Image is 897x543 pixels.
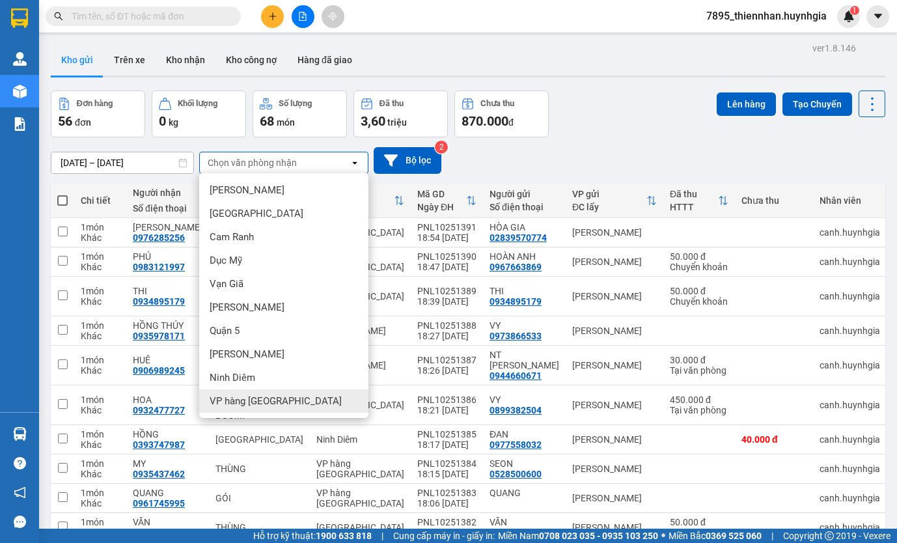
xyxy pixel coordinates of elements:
div: 18:39 [DATE] [417,296,476,307]
div: Đã thu [670,189,718,199]
div: ver 1.8.146 [812,41,856,55]
div: Mã GD [417,189,466,199]
div: [PERSON_NAME] [572,360,657,370]
span: | [771,529,773,543]
div: 0906989245 [133,365,185,376]
span: search [54,12,63,21]
div: VP hàng [GEOGRAPHIC_DATA] [316,458,404,479]
div: THÙNG [215,464,303,474]
div: 0932477727 [133,405,185,415]
div: PNL10251388 [417,320,476,331]
img: warehouse-icon [13,85,27,98]
button: Bộ lọc [374,147,441,174]
div: 0906356999 [490,527,542,538]
div: GÓI [215,493,303,503]
span: plus [268,12,277,21]
strong: 0708 023 035 - 0935 103 250 [539,531,658,541]
div: HTTT [670,202,718,212]
div: Số điện thoại [490,202,559,212]
div: 1 món [81,395,120,405]
div: HÀ VĂN ANH [133,222,202,232]
div: NT NGỌC CHÂU [490,350,559,370]
span: [PERSON_NAME] [210,184,284,197]
div: Khác [81,296,120,307]
div: THI [490,286,559,296]
ul: Menu [199,173,368,418]
div: Người gửi [490,189,559,199]
div: canh.huynhgia [820,360,880,370]
div: Khác [81,469,120,479]
div: VY [490,395,559,405]
span: Vạn Giã [210,277,243,290]
div: canh.huynhgia [820,434,880,445]
div: 18:47 [DATE] [417,262,476,272]
span: notification [14,486,26,499]
img: warehouse-icon [13,427,27,441]
button: Hàng đã giao [287,44,363,76]
div: Khác [81,498,120,508]
div: [PERSON_NAME] [572,434,657,445]
span: question-circle [14,457,26,469]
div: 450.000 đ [670,395,728,405]
div: 18:21 [DATE] [417,405,476,415]
div: Người nhận [133,188,202,198]
div: PNL10251387 [417,355,476,365]
div: Đơn hàng [77,99,113,108]
span: aim [328,12,337,21]
div: 18:15 [DATE] [417,469,476,479]
span: Cam Ranh [210,230,254,244]
button: Số lượng68món [253,90,347,137]
div: 50.000 đ [670,286,728,296]
div: [PERSON_NAME] [572,326,657,336]
span: file-add [298,12,307,21]
div: HỒNG THÚY [133,320,202,331]
span: [PERSON_NAME] [210,301,284,314]
div: Chuyển khoản [670,296,728,307]
span: Hỗ trợ kỹ thuật: [253,529,372,543]
span: Quận 5 [210,324,240,337]
div: [PERSON_NAME] [572,464,657,474]
div: Khác [81,527,120,538]
button: aim [322,5,344,28]
div: Đã thu [379,99,404,108]
strong: 1900 633 818 [316,531,372,541]
span: [GEOGRAPHIC_DATA] [210,207,303,220]
div: 1 món [81,458,120,469]
span: Dục Mỹ [210,254,242,267]
span: 7895_thiennhan.huynhgia [696,8,837,24]
div: PNL10251390 [417,251,476,262]
div: 1 món [81,222,120,232]
span: message [14,516,26,528]
span: đ [508,117,514,128]
div: canh.huynhgia [820,522,880,533]
div: Khác [81,232,120,243]
div: 0393747987 [133,439,185,450]
th: Toggle SortBy [566,184,663,218]
button: Trên xe [103,44,156,76]
th: Toggle SortBy [411,184,483,218]
div: 50.000 đ [670,517,728,527]
div: MY [133,458,202,469]
div: [GEOGRAPHIC_DATA] [316,522,404,533]
div: 0528500600 [490,469,542,479]
div: 0973866533 [490,331,542,341]
strong: 0369 525 060 [706,531,762,541]
span: Ninh Diêm [210,371,255,384]
div: 0935437462 [133,469,185,479]
div: QUANG [490,488,559,498]
div: canh.huynhgia [820,400,880,410]
span: Miền Bắc [669,529,762,543]
div: HÒA GIA [490,222,559,232]
button: file-add [292,5,314,28]
div: ĐC lấy [572,202,646,212]
div: HUÊ [133,355,202,365]
div: Số lượng [279,99,312,108]
div: Chi tiết [81,195,120,206]
div: [PERSON_NAME] [572,522,657,533]
div: 0961745995 [133,498,185,508]
div: PNL10251382 [417,517,476,527]
div: 1 món [81,517,120,527]
span: 1 [852,6,857,15]
div: ĐAN [490,429,559,439]
div: 0983121997 [133,262,185,272]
